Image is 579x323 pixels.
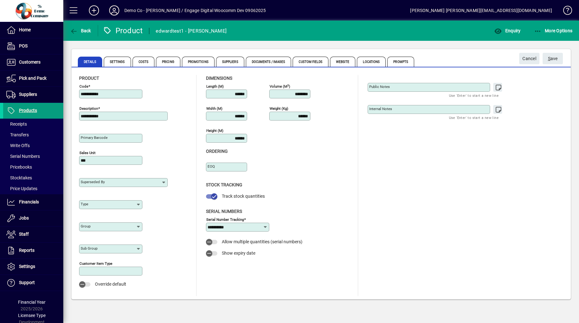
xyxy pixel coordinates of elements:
[449,92,499,99] mat-hint: Use 'Enter' to start a new line
[3,275,63,291] a: Support
[19,199,39,204] span: Financials
[293,57,328,67] span: Custom Fields
[19,264,35,269] span: Settings
[330,57,356,67] span: Website
[19,59,40,65] span: Customers
[124,5,266,16] div: Demo Co - [PERSON_NAME] / Engage Digital Woocomm Dev 09062025
[182,57,215,67] span: Promotions
[156,26,227,36] div: edwardtest1 - [PERSON_NAME]
[6,132,29,137] span: Transfers
[208,164,215,169] mat-label: EOQ
[6,121,27,127] span: Receipts
[206,149,228,154] span: Ordering
[6,165,32,170] span: Pricebooks
[357,57,386,67] span: Locations
[206,209,242,214] span: Serial Numbers
[6,186,37,191] span: Price Updates
[519,53,539,64] button: Cancel
[19,108,37,113] span: Products
[449,114,499,121] mat-hint: Use 'Enter' to start a new line
[19,76,47,81] span: Pick and Pack
[84,5,104,16] button: Add
[19,232,29,237] span: Staff
[63,37,68,42] img: tab_keywords_by_traffic_grey.svg
[387,57,414,67] span: Prompts
[532,25,574,36] button: More Options
[6,143,30,148] span: Write Offs
[3,162,63,172] a: Pricebooks
[19,280,35,285] span: Support
[81,246,97,251] mat-label: Sub group
[3,22,63,38] a: Home
[81,202,88,206] mat-label: Type
[133,57,155,67] span: Costs
[270,106,288,111] mat-label: Weight (Kg)
[548,56,551,61] span: S
[79,84,88,89] mat-label: Code
[369,84,390,89] mat-label: Public Notes
[156,57,180,67] span: Pricing
[95,282,126,287] span: Override default
[18,10,31,15] div: v 4.0.25
[3,259,63,275] a: Settings
[78,57,102,67] span: Details
[3,71,63,86] a: Pick and Pack
[103,26,143,36] div: Product
[16,16,70,22] div: Domain: [DOMAIN_NAME]
[19,27,31,32] span: Home
[3,172,63,183] a: Stocktakes
[410,5,552,16] div: [PERSON_NAME] [PERSON_NAME][EMAIL_ADDRESS][DOMAIN_NAME]
[522,53,536,64] span: Cancel
[68,25,93,36] button: Back
[3,151,63,162] a: Serial Numbers
[104,5,124,16] button: Profile
[19,215,29,221] span: Jobs
[24,37,57,41] div: Domain Overview
[3,119,63,129] a: Receipts
[70,37,107,41] div: Keywords by Traffic
[3,183,63,194] a: Price Updates
[70,28,91,33] span: Back
[79,76,99,81] span: Product
[287,84,289,87] sup: 3
[3,210,63,226] a: Jobs
[79,261,112,266] mat-label: Customer Item Type
[206,84,224,89] mat-label: Length (m)
[3,129,63,140] a: Transfers
[3,243,63,258] a: Reports
[3,54,63,70] a: Customers
[206,76,232,81] span: Dimensions
[10,16,15,22] img: website_grey.svg
[19,92,37,97] span: Suppliers
[79,106,98,111] mat-label: Description
[246,57,291,67] span: Documents / Images
[81,224,90,228] mat-label: Group
[104,57,131,67] span: Settings
[206,182,242,187] span: Stock Tracking
[206,217,244,221] mat-label: Serial Number tracking
[10,10,15,15] img: logo_orange.svg
[19,248,34,253] span: Reports
[543,53,563,64] button: Save
[17,37,22,42] img: tab_domain_overview_orange.svg
[81,135,108,140] mat-label: Primary barcode
[534,28,573,33] span: More Options
[494,28,520,33] span: Enquiry
[3,140,63,151] a: Write Offs
[3,87,63,102] a: Suppliers
[222,239,302,244] span: Allow multiple quantities (serial numbers)
[369,107,392,111] mat-label: Internal Notes
[548,53,558,64] span: ave
[3,194,63,210] a: Financials
[558,1,571,22] a: Knowledge Base
[6,154,40,159] span: Serial Numbers
[18,300,46,305] span: Financial Year
[3,227,63,242] a: Staff
[222,194,265,199] span: Track stock quantities
[206,106,222,111] mat-label: Width (m)
[63,25,98,36] app-page-header-button: Back
[216,57,244,67] span: Suppliers
[3,38,63,54] a: POS
[81,180,105,184] mat-label: Superseded by
[18,313,46,318] span: Licensee Type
